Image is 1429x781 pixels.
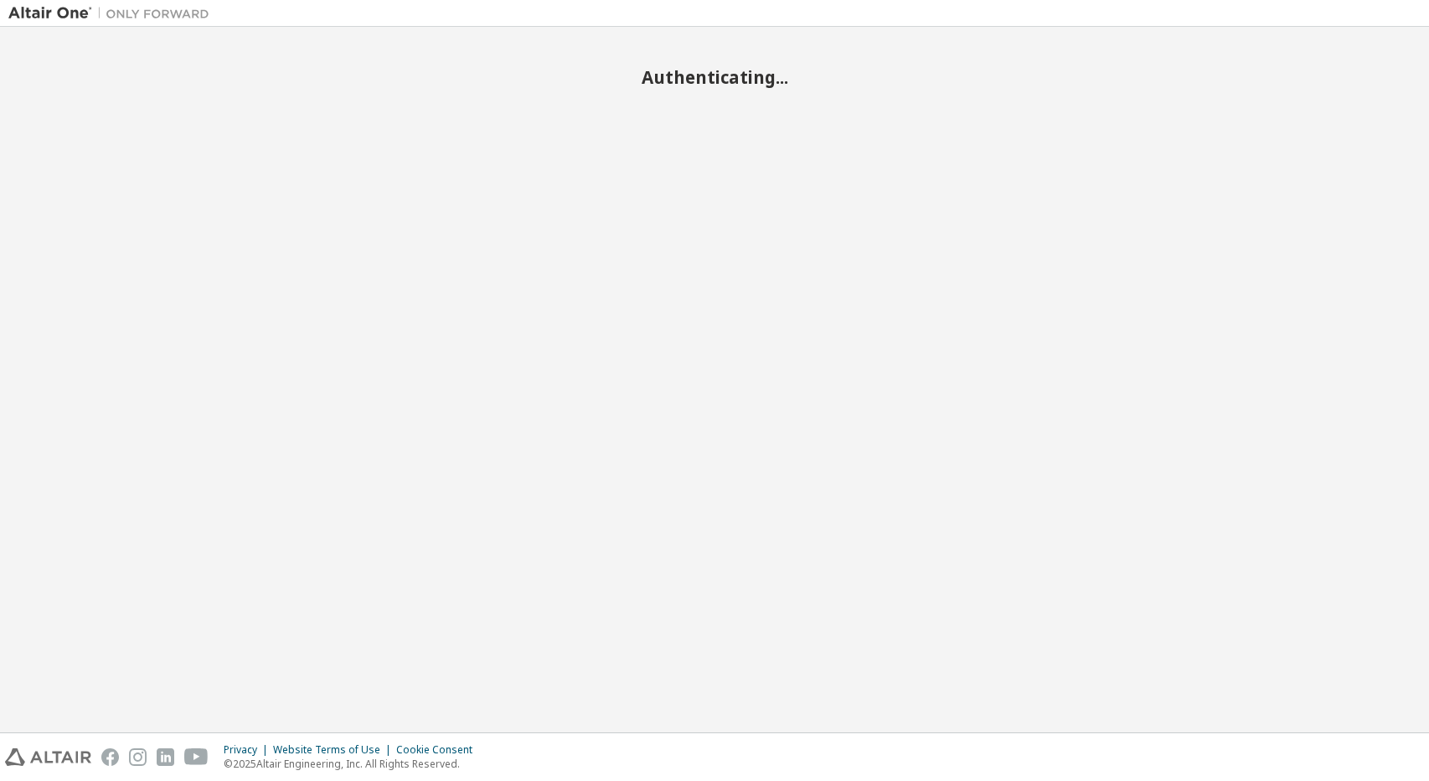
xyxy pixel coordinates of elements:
[184,748,209,766] img: youtube.svg
[396,743,482,757] div: Cookie Consent
[8,5,218,22] img: Altair One
[101,748,119,766] img: facebook.svg
[129,748,147,766] img: instagram.svg
[224,743,273,757] div: Privacy
[5,748,91,766] img: altair_logo.svg
[157,748,174,766] img: linkedin.svg
[8,66,1421,88] h2: Authenticating...
[224,757,482,771] p: © 2025 Altair Engineering, Inc. All Rights Reserved.
[273,743,396,757] div: Website Terms of Use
